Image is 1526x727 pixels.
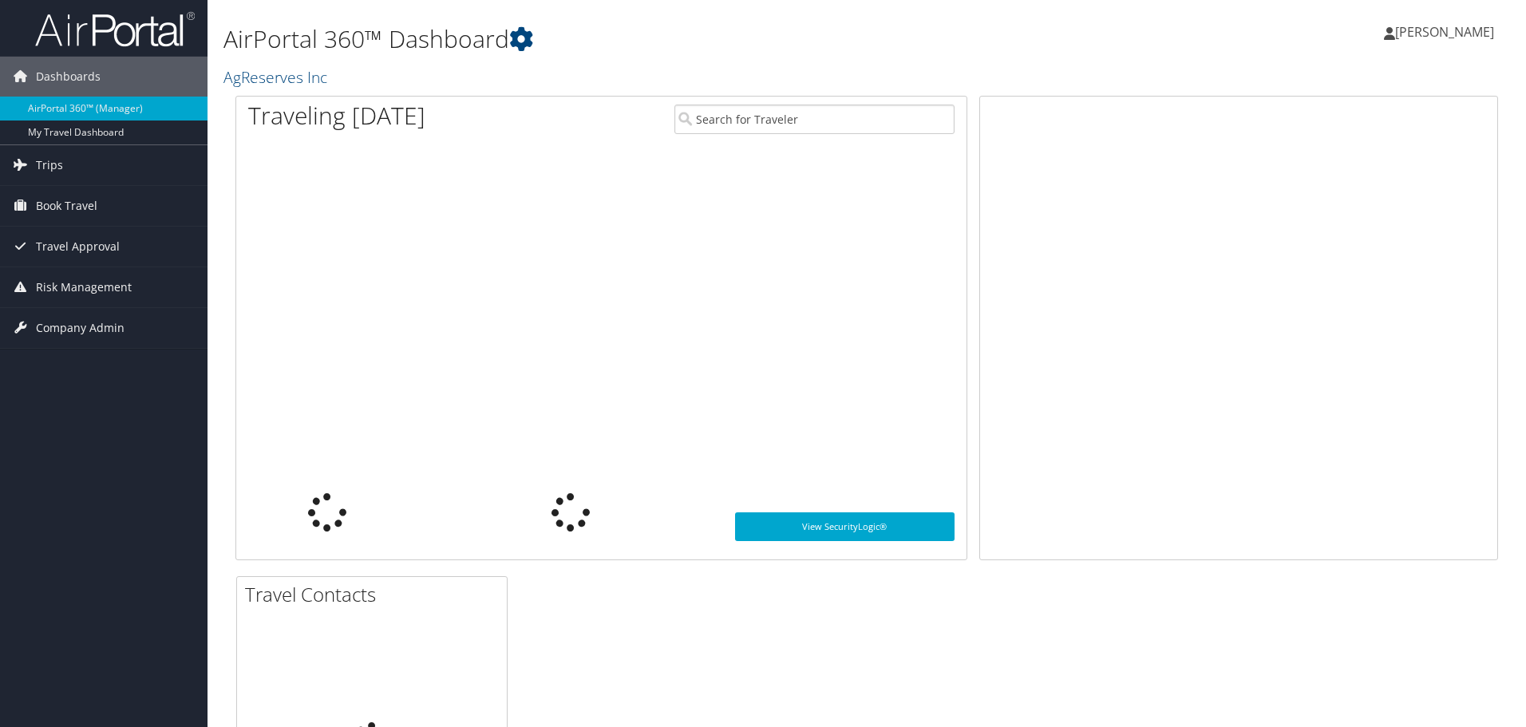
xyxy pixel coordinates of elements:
[223,66,331,88] a: AgReserves Inc
[248,99,425,132] h1: Traveling [DATE]
[674,105,955,134] input: Search for Traveler
[36,308,125,348] span: Company Admin
[223,22,1081,56] h1: AirPortal 360™ Dashboard
[36,57,101,97] span: Dashboards
[1384,8,1510,56] a: [PERSON_NAME]
[36,267,132,307] span: Risk Management
[36,227,120,267] span: Travel Approval
[245,581,507,608] h2: Travel Contacts
[36,145,63,185] span: Trips
[735,512,955,541] a: View SecurityLogic®
[1395,23,1494,41] span: [PERSON_NAME]
[35,10,195,48] img: airportal-logo.png
[36,186,97,226] span: Book Travel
